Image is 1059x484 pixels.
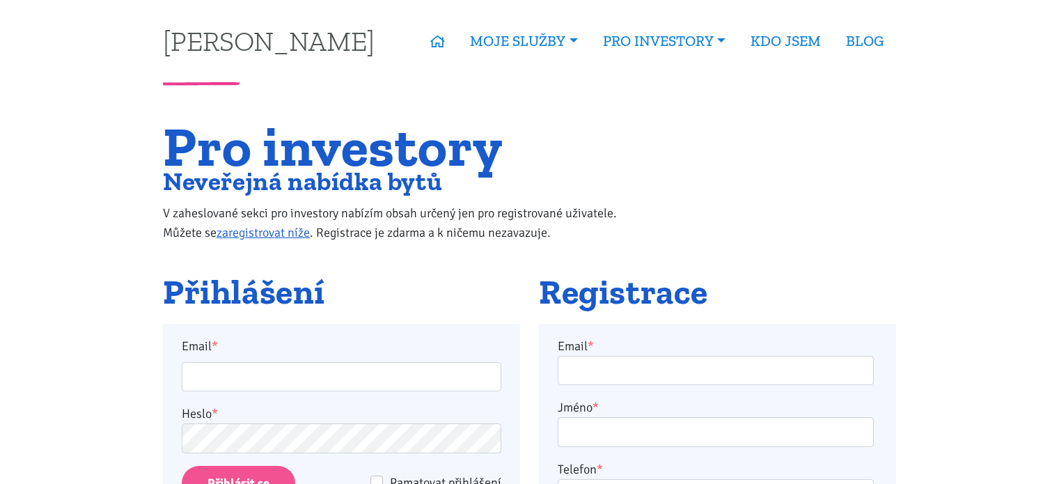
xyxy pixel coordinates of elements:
abbr: required [588,338,594,354]
h2: Neveřejná nabídka bytů [163,170,645,193]
a: BLOG [833,25,896,57]
p: V zaheslované sekci pro investory nabízím obsah určený jen pro registrované uživatele. Můžete se ... [163,203,645,242]
label: Email [173,336,511,356]
label: Jméno [558,398,599,417]
a: [PERSON_NAME] [163,27,375,54]
abbr: required [593,400,599,415]
label: Heslo [182,404,218,423]
abbr: required [597,462,603,477]
label: Email [558,336,594,356]
a: MOJE SLUŽBY [457,25,590,57]
a: KDO JSEM [738,25,833,57]
h1: Pro investory [163,123,645,170]
h2: Registrace [539,274,896,311]
a: PRO INVESTORY [590,25,738,57]
a: zaregistrovat níže [217,225,310,240]
label: Telefon [558,460,603,479]
h2: Přihlášení [163,274,520,311]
